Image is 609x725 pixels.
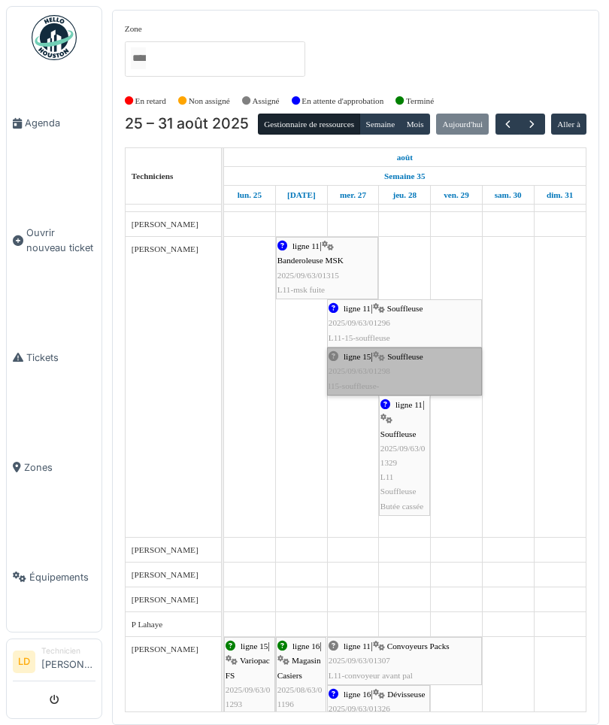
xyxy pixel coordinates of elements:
[380,444,426,467] span: 2025/09/63/01329
[292,642,320,651] span: ligne 16
[125,115,249,133] h2: 25 – 31 août 2025
[359,114,401,135] button: Semaine
[336,186,370,205] a: 27 août 2025
[380,398,429,514] div: |
[543,186,577,205] a: 31 août 2025
[329,704,390,713] span: 2025/09/63/01326
[13,645,95,681] a: LD Technicien[PERSON_NAME]
[436,114,489,135] button: Aujourd'hui
[520,114,544,135] button: Suivant
[29,570,95,584] span: Équipements
[344,642,371,651] span: ligne 11
[7,412,101,522] a: Zones
[344,304,371,313] span: ligne 11
[329,333,390,342] span: L11-15-souffleuse
[380,167,429,186] a: Semaine 35
[387,642,450,651] span: Convoyeurs Packs
[24,460,95,475] span: Zones
[292,241,320,250] span: ligne 11
[277,256,344,265] span: Banderoleuse MSK
[491,186,526,205] a: 30 août 2025
[7,68,101,178] a: Agenda
[241,642,268,651] span: ligne 15
[400,114,430,135] button: Mois
[7,302,101,412] a: Tickets
[132,570,198,579] span: [PERSON_NAME]
[132,595,198,604] span: [PERSON_NAME]
[393,148,417,167] a: 25 août 2025
[258,114,360,135] button: Gestionnaire de ressources
[32,15,77,60] img: Badge_color-CXgf-gQk.svg
[132,220,198,229] span: [PERSON_NAME]
[440,186,473,205] a: 29 août 2025
[380,429,417,438] span: Souffleuse
[13,651,35,673] li: LD
[189,95,230,108] label: Non assigné
[26,350,95,365] span: Tickets
[277,656,321,679] span: Magasin Casiers
[132,645,198,654] span: [PERSON_NAME]
[301,95,383,108] label: En attente d'approbation
[7,522,101,632] a: Équipements
[277,271,339,280] span: 2025/09/63/01315
[226,685,271,708] span: 2025/09/63/01293
[329,318,390,327] span: 2025/09/63/01296
[406,95,434,108] label: Terminé
[277,239,377,297] div: |
[380,472,423,510] span: L11 Souffleuse Butée cassée
[132,171,174,180] span: Techniciens
[125,23,142,35] label: Zone
[344,690,371,699] span: ligne 16
[329,656,390,665] span: 2025/09/63/01307
[329,639,480,683] div: |
[132,545,198,554] span: [PERSON_NAME]
[551,114,586,135] button: Aller à
[25,116,95,130] span: Agenda
[277,285,325,294] span: L11-msk fuite
[389,186,420,205] a: 28 août 2025
[395,400,423,409] span: ligne 11
[329,671,413,680] span: L11-convoyeur avant pal
[253,95,280,108] label: Assigné
[132,620,163,629] span: P Lahaye
[277,685,323,708] span: 2025/08/63/01196
[135,95,166,108] label: En retard
[387,304,423,313] span: Souffleuse
[132,244,198,253] span: [PERSON_NAME]
[283,186,320,205] a: 26 août 2025
[26,226,95,254] span: Ouvrir nouveau ticket
[41,645,95,678] li: [PERSON_NAME]
[226,656,270,679] span: Variopac FS
[41,645,95,657] div: Technicien
[131,47,146,69] input: Tous
[234,186,265,205] a: 25 août 2025
[329,302,480,345] div: |
[387,690,425,699] span: Dévisseuse
[7,178,101,302] a: Ouvrir nouveau ticket
[495,114,520,135] button: Précédent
